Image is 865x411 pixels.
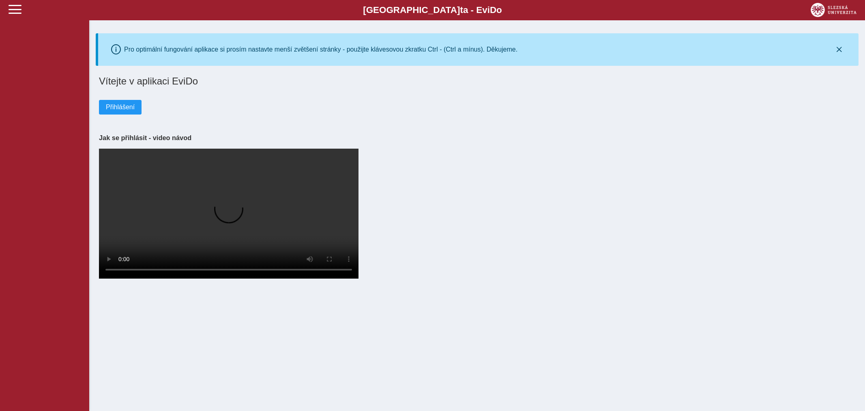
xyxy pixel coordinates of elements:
[99,76,855,87] h1: Vítejte v aplikaci EviDo
[24,5,841,15] b: [GEOGRAPHIC_DATA] a - Evi
[124,46,517,53] div: Pro optimální fungování aplikace si prosím nastavte menší zvětšení stránky - použijte klávesovou ...
[106,104,135,111] span: Přihlášení
[99,134,855,142] h3: Jak se přihlásit - video návod
[811,3,856,17] img: logo_web_su.png
[460,5,463,15] span: t
[496,5,502,15] span: o
[490,5,496,15] span: D
[99,100,142,115] button: Přihlášení
[99,149,358,279] video: Your browser does not support the video tag.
